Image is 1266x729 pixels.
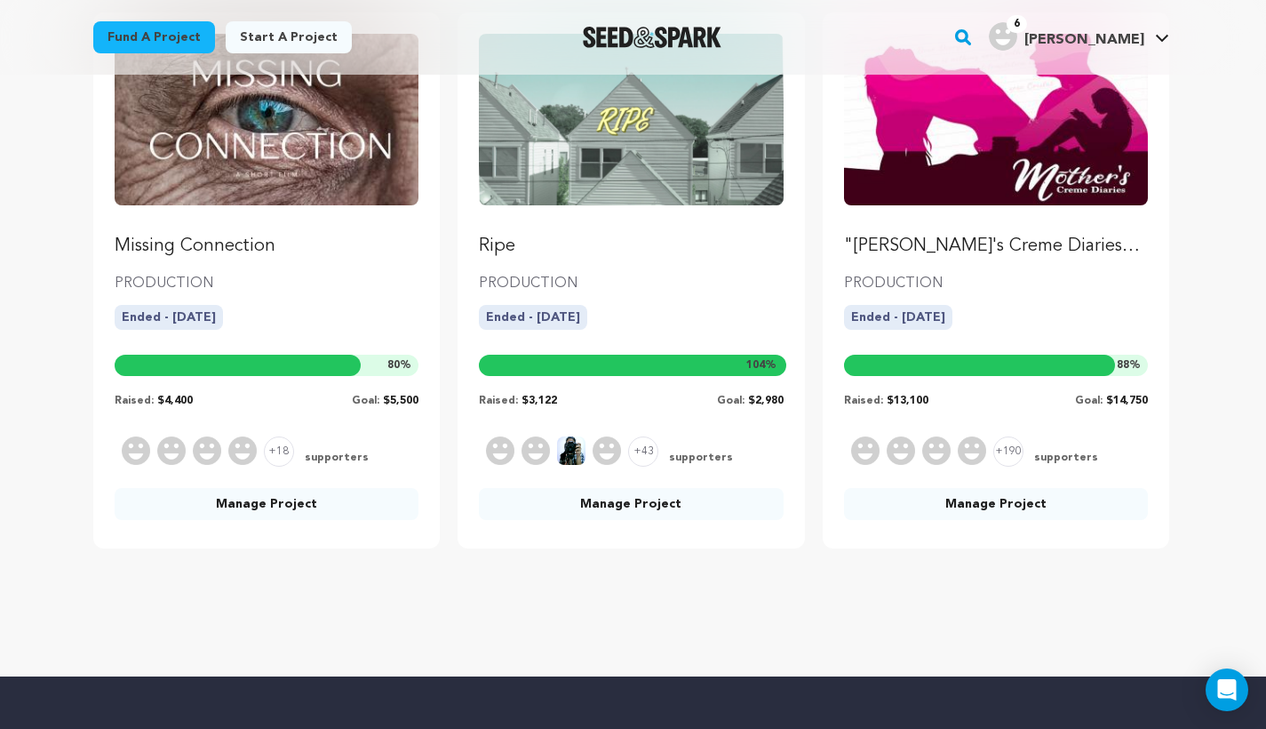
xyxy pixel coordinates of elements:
[665,451,733,467] span: supporters
[1024,33,1144,47] span: [PERSON_NAME]
[746,358,776,373] span: %
[887,437,915,465] img: Supporter Image
[387,360,400,371] span: 80
[115,234,419,259] p: Missing Connection
[479,396,518,406] span: Raised:
[228,437,257,465] img: Supporter Image
[486,437,514,465] img: Supporter Image
[383,396,418,406] span: $5,500
[479,273,784,294] p: PRODUCTION
[115,305,223,330] p: Ended - [DATE]
[522,437,550,465] img: Supporter Image
[1117,360,1129,371] span: 88
[593,437,621,465] img: Supporter Image
[1075,396,1103,406] span: Goal:
[989,22,1017,51] img: user.png
[193,437,221,465] img: Supporter Image
[717,396,744,406] span: Goal:
[989,22,1144,51] div: Mike M.'s Profile
[583,27,722,48] a: Seed&Spark Homepage
[1007,15,1027,33] span: 6
[993,437,1023,467] span: +190
[844,396,883,406] span: Raised:
[922,437,951,465] img: Supporter Image
[887,396,928,406] span: $13,100
[479,234,784,259] p: Ripe
[985,19,1173,51] a: Mike M.'s Profile
[479,305,587,330] p: Ended - [DATE]
[115,273,419,294] p: PRODUCTION
[1106,396,1148,406] span: $14,750
[557,437,585,465] img: Supporter Image
[122,437,150,465] img: Supporter Image
[746,360,765,371] span: 104
[115,34,419,258] a: Fund Missing Connection
[1206,669,1248,711] div: Open Intercom Messenger
[157,437,186,465] img: Supporter Image
[844,488,1149,520] a: Manage Project
[748,396,784,406] span: $2,980
[115,396,154,406] span: Raised:
[522,396,557,406] span: $3,122
[479,34,784,258] a: Fund Ripe
[628,437,658,467] span: +43
[844,273,1149,294] p: PRODUCTION
[301,451,369,467] span: supporters
[479,488,784,520] a: Manage Project
[985,19,1173,56] span: Mike M.'s Profile
[958,437,986,465] img: Supporter Image
[264,437,294,467] span: +18
[115,488,419,520] a: Manage Project
[844,34,1149,258] a: Fund "Mōther's Creme Diaries" | Sketch Series ''PILOT''
[226,21,352,53] a: Start a project
[352,396,379,406] span: Goal:
[851,437,880,465] img: Supporter Image
[1031,451,1098,467] span: supporters
[93,21,215,53] a: Fund a project
[844,234,1149,259] p: "[PERSON_NAME]'s Creme Diaries" | Sketch Series ''PILOT''
[157,396,193,406] span: $4,400
[844,305,952,330] p: Ended - [DATE]
[387,358,411,373] span: %
[583,27,722,48] img: Seed&Spark Logo Dark Mode
[1117,358,1141,373] span: %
